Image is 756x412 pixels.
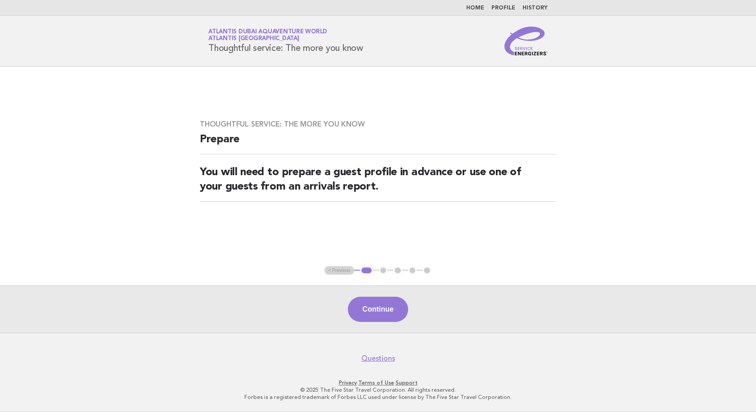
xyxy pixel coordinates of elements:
p: © 2025 The Five Star Travel Corporation. All rights reserved. [103,386,653,394]
p: Forbes is a registered trademark of Forbes LLC used under license by The Five Star Travel Corpora... [103,394,653,401]
a: Atlantis Dubai Aquaventure WorldAtlantis [GEOGRAPHIC_DATA] [208,29,327,41]
h3: Thoughtful service: The more you know [200,120,556,129]
h2: Prepare [200,132,556,154]
img: Service Energizers [504,27,548,55]
a: Support [396,380,418,386]
h2: You will need to prepare a guest profile in advance or use one of your guests from an arrivals re... [200,165,556,202]
a: Privacy [339,380,357,386]
span: Atlantis [GEOGRAPHIC_DATA] [208,36,299,42]
a: Profile [491,5,515,11]
a: Terms of Use [358,380,394,386]
a: Home [466,5,484,11]
h1: Thoughtful service: The more you know [208,29,363,53]
p: · · [103,379,653,386]
button: Continue [348,297,408,322]
a: Questions [361,354,395,363]
a: History [522,5,548,11]
button: 1 [360,266,373,275]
